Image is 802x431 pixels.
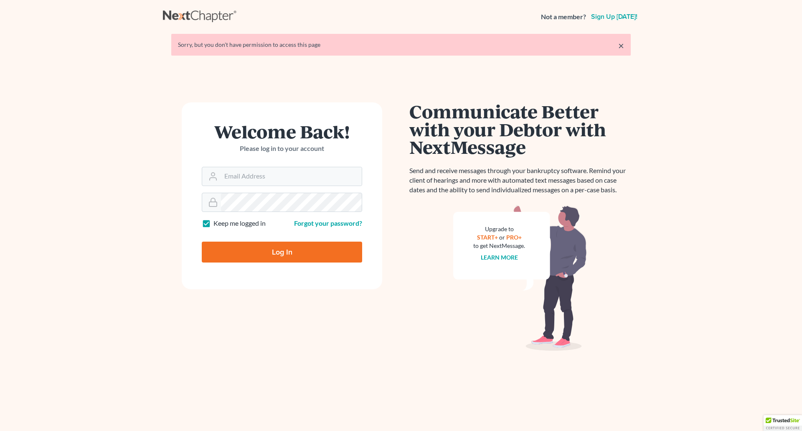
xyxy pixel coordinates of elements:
[409,102,631,156] h1: Communicate Better with your Debtor with NextMessage
[506,234,522,241] a: PRO+
[481,254,518,261] a: Learn more
[618,41,624,51] a: ×
[202,242,362,263] input: Log In
[477,234,498,241] a: START+
[453,205,587,351] img: nextmessage_bg-59042aed3d76b12b5cd301f8e5b87938c9018125f34e5fa2b7a6b67550977c72.svg
[221,167,362,186] input: Email Address
[764,415,802,431] div: TrustedSite Certified
[473,225,525,233] div: Upgrade to
[409,166,631,195] p: Send and receive messages through your bankruptcy software. Remind your client of hearings and mo...
[473,242,525,250] div: to get NextMessage.
[294,219,362,227] a: Forgot your password?
[213,219,266,228] label: Keep me logged in
[178,41,624,49] div: Sorry, but you don't have permission to access this page
[541,12,586,22] strong: Not a member?
[202,144,362,153] p: Please log in to your account
[499,234,505,241] span: or
[589,13,639,20] a: Sign up [DATE]!
[202,122,362,140] h1: Welcome Back!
